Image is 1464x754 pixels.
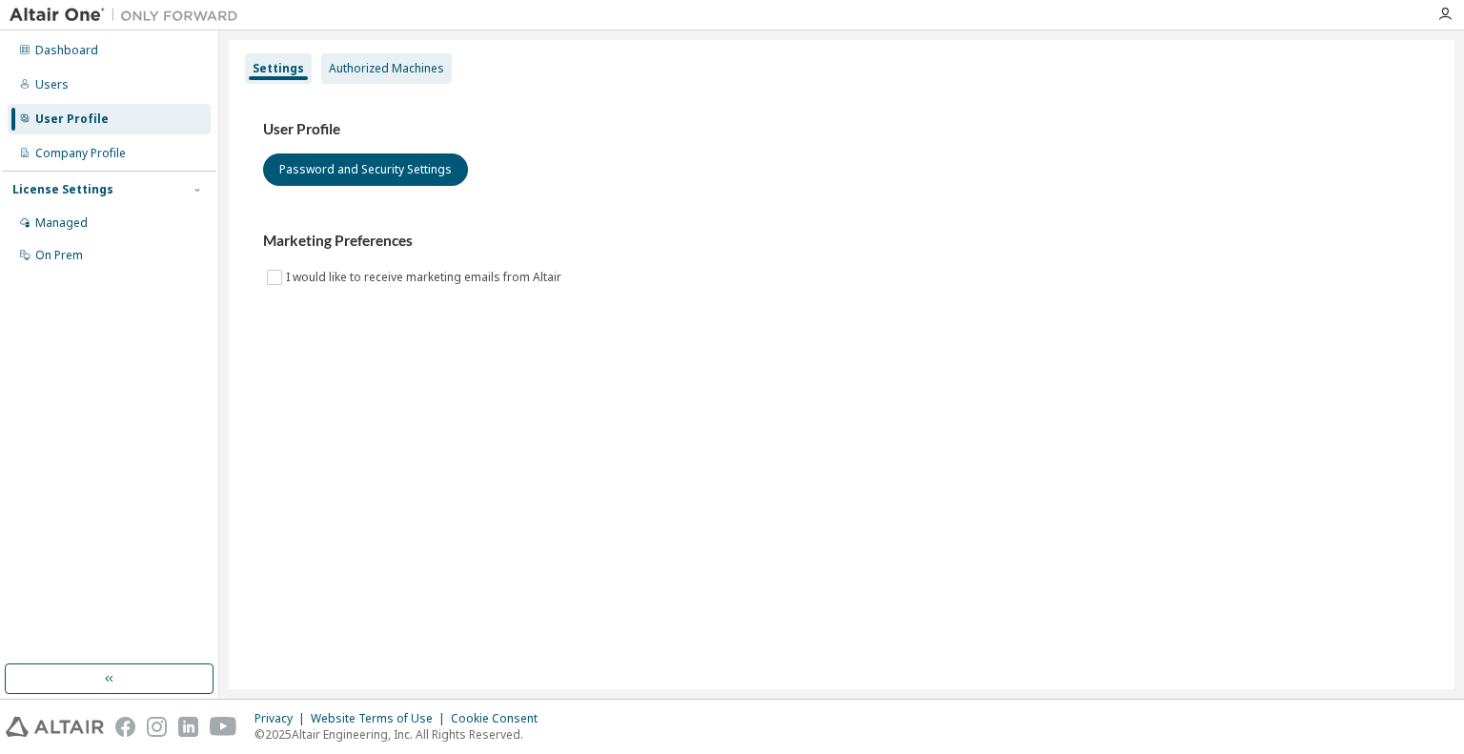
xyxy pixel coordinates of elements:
div: Company Profile [35,146,126,161]
div: Privacy [254,711,311,726]
img: altair_logo.svg [6,717,104,737]
div: User Profile [35,112,109,127]
p: © 2025 Altair Engineering, Inc. All Rights Reserved. [254,726,549,743]
img: youtube.svg [210,717,237,737]
button: Password and Security Settings [263,153,468,186]
div: Authorized Machines [329,61,444,76]
div: Users [35,77,69,92]
div: Settings [253,61,304,76]
h3: User Profile [263,120,1420,139]
img: linkedin.svg [178,717,198,737]
img: facebook.svg [115,717,135,737]
div: On Prem [35,248,83,263]
h3: Marketing Preferences [263,232,1420,251]
img: Altair One [10,6,248,25]
div: License Settings [12,182,113,197]
img: instagram.svg [147,717,167,737]
div: Managed [35,215,88,231]
div: Cookie Consent [451,711,549,726]
div: Website Terms of Use [311,711,451,726]
label: I would like to receive marketing emails from Altair [286,266,565,289]
div: Dashboard [35,43,98,58]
